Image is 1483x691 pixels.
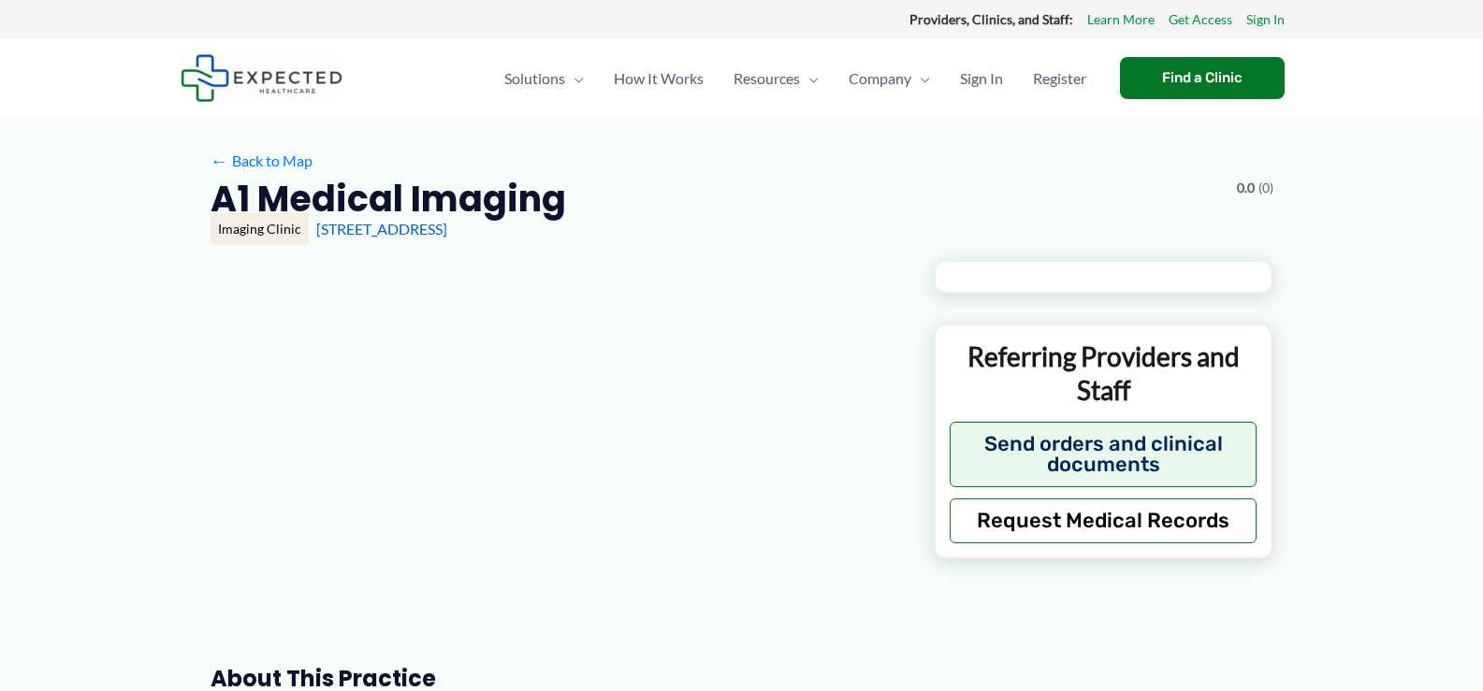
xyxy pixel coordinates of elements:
a: Get Access [1169,7,1232,32]
span: Menu Toggle [565,46,584,111]
span: 0.0 [1237,176,1255,200]
nav: Primary Site Navigation [489,46,1101,111]
span: Resources [734,46,800,111]
a: SolutionsMenu Toggle [489,46,599,111]
a: Find a Clinic [1120,57,1285,99]
span: (0) [1258,176,1273,200]
span: Menu Toggle [800,46,819,111]
a: Sign In [1246,7,1285,32]
a: Learn More [1087,7,1155,32]
button: Send orders and clinical documents [950,422,1258,487]
a: [STREET_ADDRESS] [316,220,447,238]
h2: A1 Medical Imaging [211,176,566,222]
span: How It Works [614,46,704,111]
a: CompanyMenu Toggle [834,46,945,111]
span: Menu Toggle [911,46,930,111]
span: ← [211,151,228,169]
p: Referring Providers and Staff [950,339,1258,408]
strong: Providers, Clinics, and Staff: [909,11,1073,27]
a: Sign In [945,46,1018,111]
a: ←Back to Map [211,147,313,175]
span: Sign In [960,46,1003,111]
a: ResourcesMenu Toggle [719,46,834,111]
img: Expected Healthcare Logo - side, dark font, small [181,54,342,102]
button: Request Medical Records [950,498,1258,543]
a: How It Works [599,46,719,111]
div: Imaging Clinic [211,213,309,245]
span: Company [849,46,911,111]
span: Register [1033,46,1086,111]
span: Solutions [504,46,565,111]
a: Register [1018,46,1101,111]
